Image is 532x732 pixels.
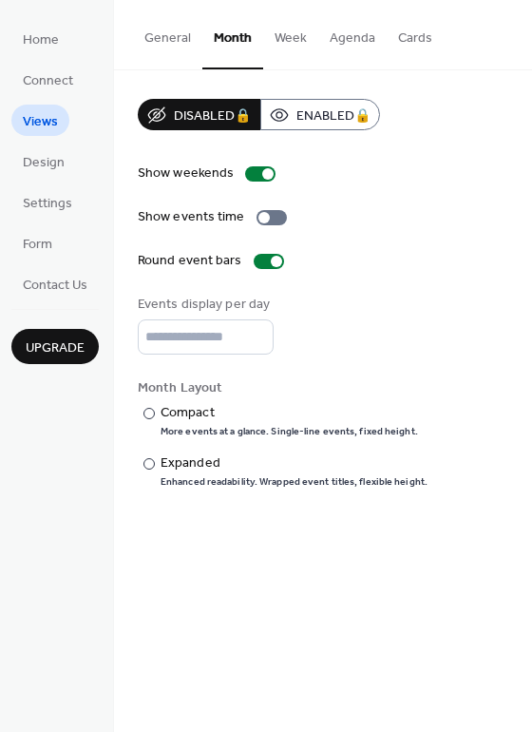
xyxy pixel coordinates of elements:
a: Design [11,145,76,177]
div: Show weekends [138,164,234,183]
a: Settings [11,186,84,218]
span: Form [23,235,52,255]
div: Round event bars [138,251,242,271]
div: Show events time [138,207,245,227]
div: More events at a glance. Single-line events, fixed height. [161,425,418,438]
button: Upgrade [11,329,99,364]
span: Contact Us [23,276,87,296]
span: Views [23,112,58,132]
a: Views [11,105,69,136]
span: Home [23,30,59,50]
div: Enhanced readability. Wrapped event titles, flexible height. [161,475,427,489]
span: Upgrade [26,338,85,358]
span: Settings [23,194,72,214]
div: Events display per day [138,295,270,315]
div: Compact [161,403,414,423]
div: Month Layout [138,378,504,398]
a: Connect [11,64,85,95]
span: Connect [23,71,73,91]
a: Contact Us [11,268,99,299]
a: Form [11,227,64,259]
span: Design [23,153,65,173]
div: Expanded [161,453,424,473]
a: Home [11,23,70,54]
